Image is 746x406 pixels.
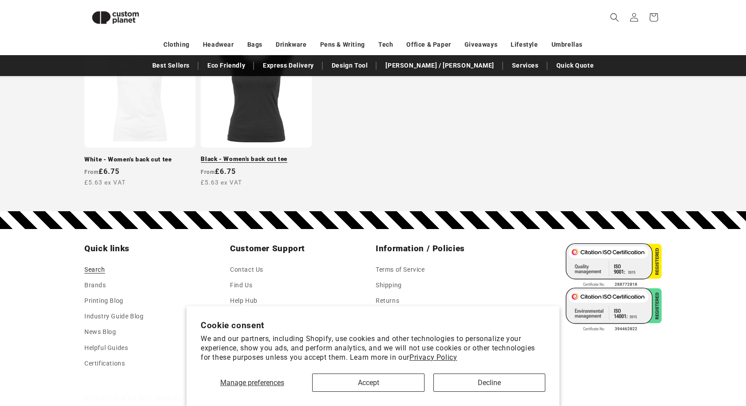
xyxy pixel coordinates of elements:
a: Giveaways [464,37,497,52]
a: Brands [84,277,106,293]
a: Pens & Writing [320,37,365,52]
img: ISO 9001 Certified [566,243,662,288]
h2: Subscribe to our emails [84,393,545,404]
a: Headwear [203,37,234,52]
button: Decline [433,374,545,392]
a: Best Sellers [148,58,194,73]
p: We and our partners, including Shopify, use cookies and other technologies to personalize your ex... [201,334,545,362]
a: Quick Quote [552,58,599,73]
a: Design Tool [327,58,373,73]
a: Find Us [230,277,252,293]
a: Black - Women's back cut tee [201,155,312,163]
a: Office & Paper [406,37,451,52]
button: Manage preferences [201,374,303,392]
summary: Search [605,8,624,27]
a: Contact Us [230,264,263,277]
a: News Blog [84,324,116,340]
img: ISO 14001 Certified [566,288,662,332]
a: Search [84,264,105,277]
a: Shipping [376,277,402,293]
a: Industry Guide Blog [84,309,143,324]
h2: Quick links [84,243,225,254]
button: Accept [312,374,424,392]
h2: Customer Support [230,243,370,254]
img: Custom Planet [84,4,147,32]
h2: Cookie consent [201,320,545,330]
a: Printing Blog [84,293,123,308]
a: Helpful Guides [84,340,128,355]
a: Lifestyle [511,37,538,52]
a: Bags [247,37,262,52]
iframe: Chat Widget [593,310,746,406]
span: Manage preferences [220,378,284,387]
a: Drinkware [276,37,306,52]
a: White - Women's back cut tee [84,155,195,163]
h2: Information / Policies [376,243,516,254]
a: Tech [378,37,393,52]
a: Certifications [84,355,125,371]
a: [PERSON_NAME] / [PERSON_NAME] [381,58,498,73]
a: Services [508,58,543,73]
a: Returns [376,293,399,308]
a: Clothing [163,37,190,52]
a: Eco Friendly [203,58,250,73]
a: Help Hub [230,293,258,308]
a: Terms of Service [376,264,425,277]
a: Express Delivery [258,58,318,73]
a: Umbrellas [552,37,583,52]
a: Privacy Policy [409,353,457,362]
